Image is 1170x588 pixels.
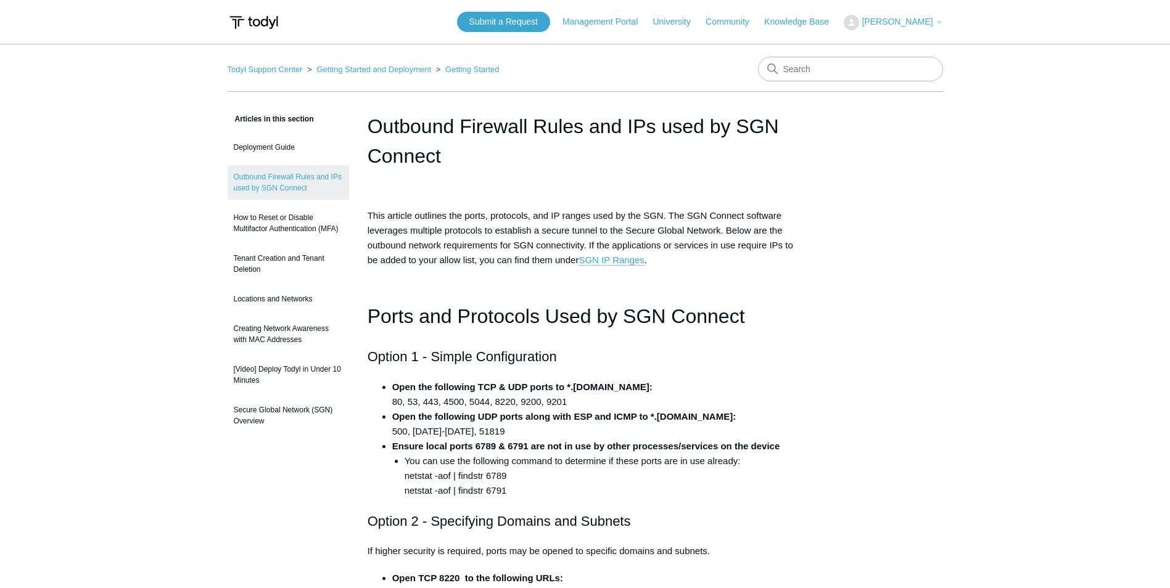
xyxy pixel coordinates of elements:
a: Management Portal [562,15,650,28]
p: If higher security is required, ports may be opened to specific domains and subnets. [368,544,803,558]
a: Getting Started and Deployment [316,65,431,74]
a: SGN IP Ranges [579,255,644,266]
a: Deployment Guide [228,136,349,159]
li: Getting Started [434,65,500,74]
a: Knowledge Base [764,15,841,28]
li: Getting Started and Deployment [305,65,434,74]
a: Secure Global Network (SGN) Overview [228,398,349,433]
a: Community [706,15,762,28]
h2: Option 1 - Simple Configuration [368,346,803,367]
a: How to Reset or Disable Multifactor Authentication (MFA) [228,206,349,240]
a: University [653,15,702,28]
li: 80, 53, 443, 4500, 5044, 8220, 9200, 9201 [392,380,803,409]
strong: Open the following TCP & UDP ports to *.[DOMAIN_NAME]: [392,382,653,392]
strong: Open TCP 8220 to the following URLs: [392,573,563,583]
strong: Open the following UDP ports along with ESP and ICMP to *.[DOMAIN_NAME]: [392,411,736,422]
li: 500, [DATE]-[DATE], 51819 [392,409,803,439]
a: Locations and Networks [228,287,349,311]
a: Getting Started [445,65,499,74]
img: Todyl Support Center Help Center home page [228,11,280,34]
li: Todyl Support Center [228,65,305,74]
a: Creating Network Awareness with MAC Addresses [228,317,349,351]
input: Search [758,57,943,81]
span: Articles in this section [228,115,314,123]
strong: Ensure local ports 6789 & 6791 are not in use by other processes/services on the device [392,441,780,451]
h1: Outbound Firewall Rules and IPs used by SGN Connect [368,112,803,171]
h2: Option 2 - Specifying Domains and Subnets [368,510,803,532]
span: [PERSON_NAME] [862,17,933,27]
a: Todyl Support Center [228,65,303,74]
h1: Ports and Protocols Used by SGN Connect [368,301,803,332]
a: Submit a Request [457,12,550,32]
li: You can use the following command to determine if these ports are in use already: netstat -aof | ... [405,454,803,498]
a: [Video] Deploy Todyl in Under 10 Minutes [228,357,349,392]
a: Outbound Firewall Rules and IPs used by SGN Connect [228,165,349,200]
button: [PERSON_NAME] [844,15,942,30]
span: This article outlines the ports, protocols, and IP ranges used by the SGN. The SGN Connect softwa... [368,210,793,266]
a: Tenant Creation and Tenant Deletion [228,247,349,281]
